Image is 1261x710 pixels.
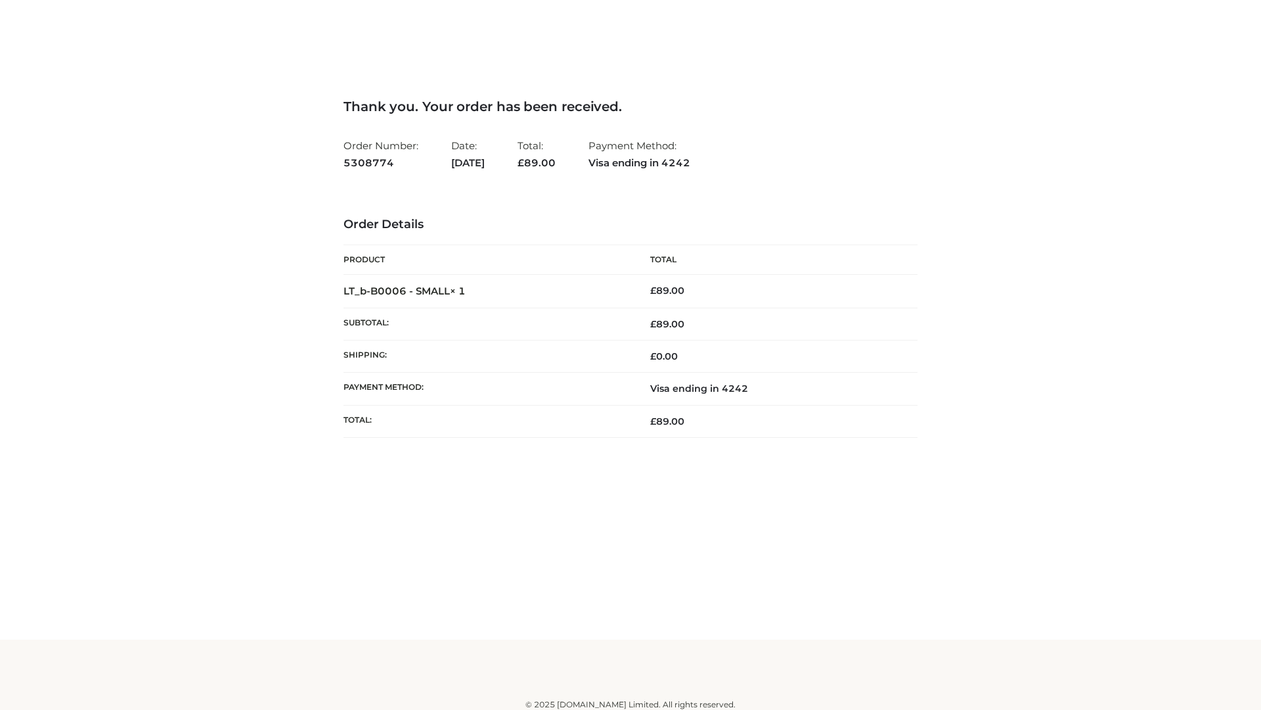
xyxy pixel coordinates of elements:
bdi: 89.00 [650,285,684,296]
li: Total: [518,134,556,174]
th: Subtotal: [343,308,630,340]
span: 89.00 [650,318,684,330]
th: Shipping: [343,341,630,373]
th: Product [343,245,630,275]
span: £ [650,415,656,427]
th: Payment method: [343,373,630,405]
strong: LT_b-B0006 - SMALL [343,285,466,297]
td: Visa ending in 4242 [630,373,918,405]
span: £ [650,350,656,362]
bdi: 0.00 [650,350,678,362]
span: 89.00 [518,156,556,169]
span: 89.00 [650,415,684,427]
th: Total [630,245,918,275]
li: Payment Method: [588,134,690,174]
h3: Thank you. Your order has been received. [343,99,918,114]
span: £ [650,285,656,296]
li: Date: [451,134,485,174]
span: £ [650,318,656,330]
li: Order Number: [343,134,418,174]
th: Total: [343,405,630,437]
strong: × 1 [450,285,466,297]
strong: 5308774 [343,154,418,172]
h3: Order Details [343,218,918,232]
strong: [DATE] [451,154,485,172]
strong: Visa ending in 4242 [588,154,690,172]
span: £ [518,156,524,169]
